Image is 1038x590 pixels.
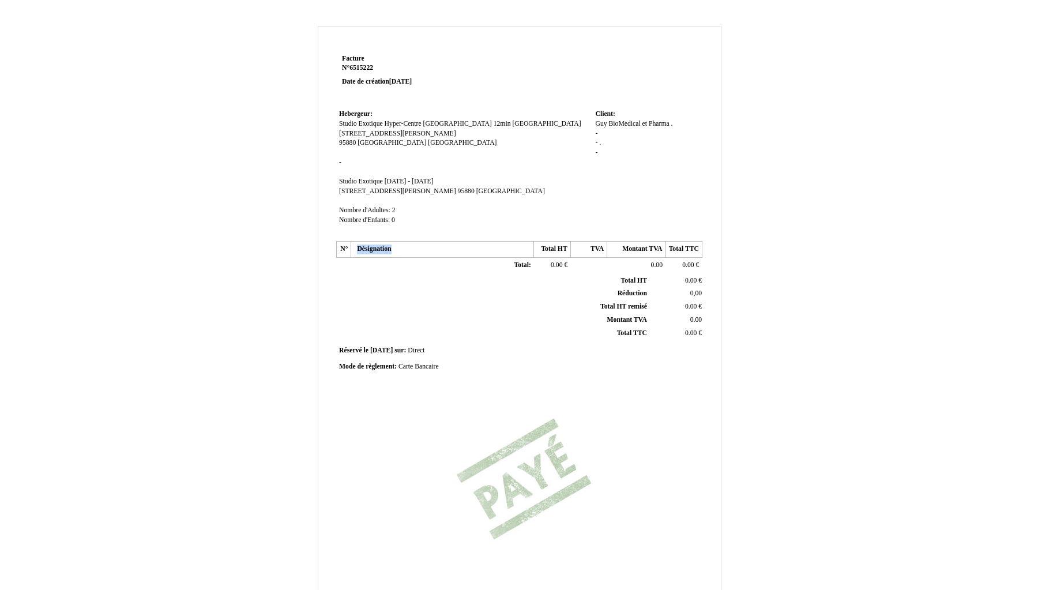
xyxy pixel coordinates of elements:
[342,55,364,62] span: Facture
[349,64,373,72] span: 6515222
[392,216,395,224] span: 0
[685,277,697,284] span: 0.00
[600,303,647,310] span: Total HT remisé
[617,329,647,337] span: Total TTC
[342,78,412,85] strong: Date de création
[607,316,647,324] span: Montant TVA
[514,261,531,269] span: Total:
[682,261,694,269] span: 0.00
[351,242,534,258] th: Désignation
[389,78,412,85] span: [DATE]
[651,261,663,269] span: 0.00
[428,139,497,146] span: [GEOGRAPHIC_DATA]
[595,149,597,156] span: -
[339,139,356,146] span: 95880
[649,326,704,340] td: €
[595,130,597,137] span: -
[618,290,647,297] span: Réduction
[358,139,426,146] span: [GEOGRAPHIC_DATA]
[337,242,351,258] th: N°
[385,178,434,185] span: [DATE] - [DATE]
[551,261,562,269] span: 0.00
[392,206,396,214] span: 2
[370,347,393,354] span: [DATE]
[339,206,390,214] span: Nombre d'Adultes:
[339,159,341,166] span: -
[595,110,615,118] span: Client:
[649,300,704,314] td: €
[398,363,439,370] span: Carte Bancaire
[690,316,702,324] span: 0.00
[665,258,702,274] td: €
[570,242,607,258] th: TVA
[339,120,581,127] span: Studio Exotique Hyper-Centre [GEOGRAPHIC_DATA] 12min [GEOGRAPHIC_DATA]
[534,258,570,274] td: €
[690,290,702,297] span: 0,00
[599,139,601,146] span: .
[339,216,390,224] span: Nombre d'Enfants:
[534,242,570,258] th: Total HT
[339,347,368,354] span: Réservé le
[408,347,424,354] span: Direct
[394,347,406,354] span: sur:
[607,242,665,258] th: Montant TVA
[595,139,597,146] span: -
[339,110,373,118] span: Hebergeur:
[476,187,545,195] span: [GEOGRAPHIC_DATA]
[671,120,673,127] span: .
[685,303,697,310] span: 0.00
[595,120,669,127] span: Guy BioMedical et Pharma
[458,187,475,195] span: 95880
[339,178,383,185] span: Studio Exotique
[339,363,397,370] span: Mode de règlement:
[342,63,480,73] strong: N°
[339,187,456,195] span: [STREET_ADDRESS][PERSON_NAME]
[339,130,456,137] span: [STREET_ADDRESS][PERSON_NAME]
[621,277,647,284] span: Total HT
[649,275,704,287] td: €
[665,242,702,258] th: Total TTC
[685,329,697,337] span: 0.00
